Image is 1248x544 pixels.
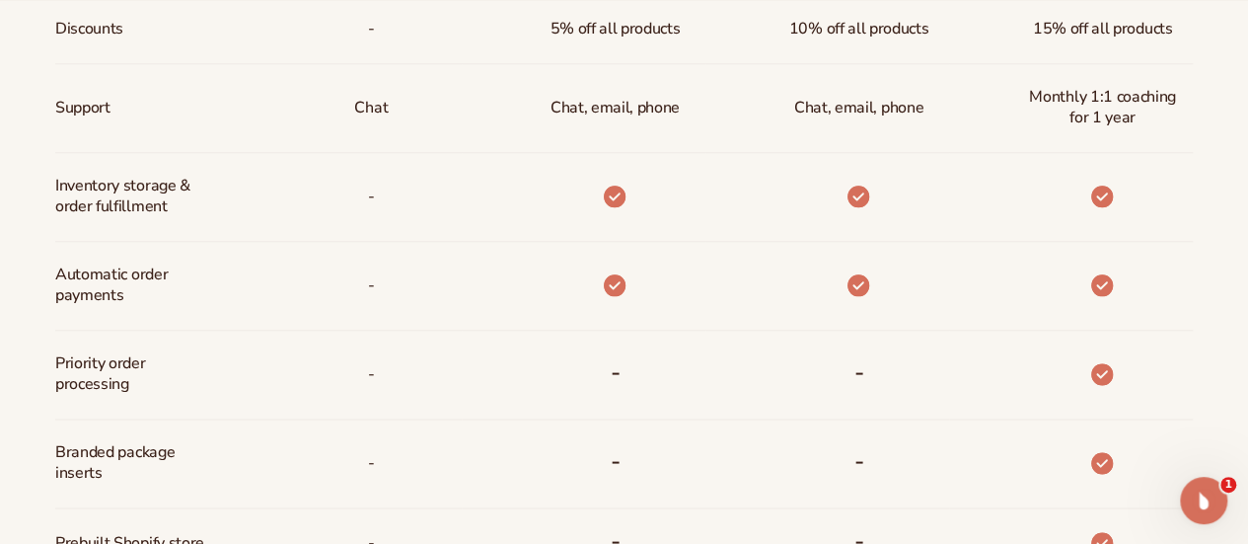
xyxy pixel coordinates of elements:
[1180,477,1227,524] iframe: Intercom live chat
[854,445,864,477] b: -
[55,434,208,492] span: Branded package inserts
[551,90,680,126] p: Chat, email, phone
[55,346,208,403] span: Priority order processing
[55,257,208,314] span: Automatic order payments
[1220,477,1236,493] span: 1
[368,179,375,215] p: -
[610,356,620,388] b: -
[368,11,375,47] span: -
[854,356,864,388] b: -
[789,11,929,47] span: 10% off all products
[354,90,388,126] p: Chat
[368,445,375,482] span: -
[1033,11,1173,47] span: 15% off all products
[550,11,680,47] span: 5% off all products
[55,90,110,126] span: Support
[610,445,620,477] b: -
[368,268,375,304] span: -
[368,356,375,393] span: -
[794,90,923,126] span: Chat, email, phone
[55,168,190,225] span: Inventory storage & order fulfillment
[55,11,123,47] span: Discounts
[1028,79,1177,136] span: Monthly 1:1 coaching for 1 year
